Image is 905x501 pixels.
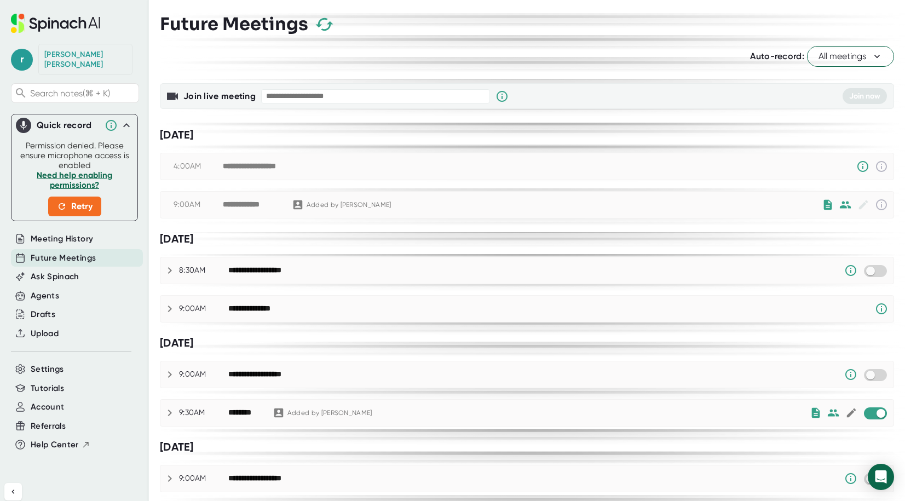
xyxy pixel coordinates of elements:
[31,382,64,395] button: Tutorials
[174,200,223,210] div: 9:00AM
[31,420,66,433] button: Referrals
[875,302,888,315] svg: Spinach requires a video conference link.
[31,401,64,413] button: Account
[179,408,228,418] div: 9:30AM
[856,160,869,173] svg: Someone has manually disabled Spinach from this meeting.
[37,120,99,131] div: Quick record
[31,327,59,340] button: Upload
[843,88,887,104] button: Join now
[179,266,228,275] div: 8:30AM
[160,400,894,426] div: 9:30AM**** ***Added by [PERSON_NAME]
[160,440,894,454] div: [DATE]
[57,200,93,213] span: Retry
[807,46,894,67] button: All meetings
[844,472,857,485] svg: Someone has manually disabled Spinach from this meeting.
[875,160,888,173] svg: This event has already passed
[4,483,22,500] button: Collapse sidebar
[307,201,391,209] div: Added by [PERSON_NAME]
[179,370,228,379] div: 9:00AM
[179,474,228,483] div: 9:00AM
[183,91,256,101] b: Join live meeting
[750,51,804,61] span: Auto-record:
[844,264,857,277] svg: Someone has manually disabled Spinach from this meeting.
[48,197,101,216] button: Retry
[174,162,223,171] div: 4:00AM
[287,409,372,417] div: Added by [PERSON_NAME]
[844,368,857,381] svg: Someone has manually disabled Spinach from this meeting.
[31,290,59,302] button: Agents
[818,50,883,63] span: All meetings
[30,88,136,99] span: Search notes (⌘ + K)
[44,50,126,69] div: Regina Rempel
[31,439,90,451] button: Help Center
[160,336,894,350] div: [DATE]
[849,91,880,101] span: Join now
[31,308,55,321] button: Drafts
[18,141,131,216] div: Permission denied. Please ensure microphone access is enabled
[160,14,308,34] h3: Future Meetings
[875,198,888,211] svg: This event has already passed
[31,439,79,451] span: Help Center
[160,232,894,246] div: [DATE]
[31,252,96,264] button: Future Meetings
[11,49,33,71] span: r
[31,363,64,376] button: Settings
[16,114,133,136] div: Quick record
[179,304,228,314] div: 9:00AM
[160,128,894,142] div: [DATE]
[37,170,112,190] a: Need help enabling permissions?
[31,270,79,283] button: Ask Spinach
[868,464,894,490] div: Open Intercom Messenger
[31,233,93,245] button: Meeting History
